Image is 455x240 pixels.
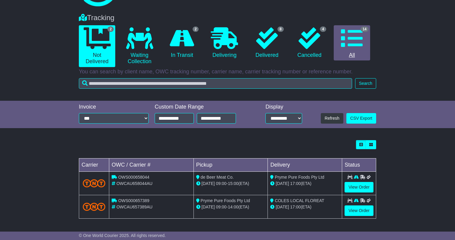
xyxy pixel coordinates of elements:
[79,158,109,172] td: Carrier
[321,113,343,124] button: Refresh
[206,25,243,61] a: Delivering
[202,181,215,186] span: [DATE]
[164,25,200,61] a: 2 In Transit
[79,69,376,75] p: You can search by client name, OWC tracking number, carrier name, carrier tracking number or refe...
[79,233,166,238] span: © One World Courier 2025. All rights reserved.
[270,204,339,210] div: (ETA)
[121,25,158,67] a: Waiting Collection
[249,25,285,61] a: 8 Delivered
[193,26,199,32] span: 2
[291,25,328,61] a: 4 Cancelled
[334,25,370,61] a: 14 All
[345,182,373,192] a: View Order
[216,205,227,209] span: 09:00
[320,26,326,32] span: 4
[193,158,268,172] td: Pickup
[228,181,238,186] span: 15:00
[268,158,342,172] td: Delivery
[270,180,339,187] div: (ETA)
[228,205,238,209] span: 14:00
[116,181,153,186] span: OWCAU658044AU
[202,205,215,209] span: [DATE]
[116,205,153,209] span: OWCAU657389AU
[276,205,289,209] span: [DATE]
[342,158,376,172] td: Status
[83,203,105,211] img: TNT_Domestic.png
[346,113,376,124] a: CSV Export
[118,175,150,180] span: OWS000658044
[118,198,150,203] span: OWS000657389
[276,181,289,186] span: [DATE]
[155,104,250,110] div: Custom Date Range
[83,179,105,187] img: TNT_Domestic.png
[79,25,115,67] a: 2 Not Delivered
[76,14,379,22] div: Tracking
[107,26,114,32] span: 2
[216,181,227,186] span: 09:00
[201,175,234,180] span: de Beer Meat Co.
[290,205,301,209] span: 17:00
[196,180,265,187] div: - (ETA)
[196,204,265,210] div: - (ETA)
[275,175,324,180] span: Pryme Pure Foods Pty Ltd
[277,26,284,32] span: 8
[79,104,149,110] div: Invoice
[275,198,324,203] span: COLES LOCAL FLOREAT
[201,198,250,203] span: Pryme Pure Foods Pty Ltd
[355,78,376,89] button: Search
[361,26,369,32] span: 14
[265,104,302,110] div: Display
[109,158,194,172] td: OWC / Carrier #
[345,205,373,216] a: View Order
[290,181,301,186] span: 17:00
